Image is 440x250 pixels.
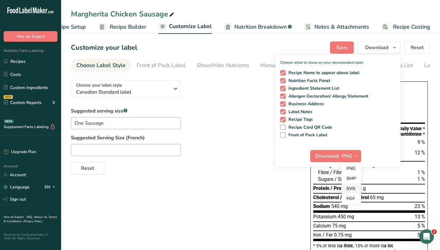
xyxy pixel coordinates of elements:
[335,176,353,182] span: / Sucres
[286,101,324,107] span: Business Address
[340,243,353,248] span: a little
[331,185,355,191] span: / Protéines
[411,44,424,51] span: Reset
[81,165,94,172] span: Reset
[318,170,329,175] span: Fibre
[315,152,339,160] span: Download
[71,107,181,115] label: Suggested serving size
[342,194,361,204] a: PDF
[98,20,146,34] a: Recipe Builder
[318,176,333,182] span: Sugars
[314,23,369,31] span: Notes & Attachments
[27,215,34,219] a: FAQ .
[137,61,186,70] div: Front of Pack Label
[331,203,348,209] span: 540 mg
[4,31,57,42] button: Hire an Expert
[313,232,321,238] span: Iron
[417,223,425,229] span: 5 %
[419,229,434,244] iframe: Intercom live chat
[260,61,324,70] div: Manual Label Override
[340,150,361,162] button: PNG
[415,214,425,220] span: 13 %
[286,109,313,115] span: Label Notes
[393,23,430,31] span: Recipe Costing
[323,232,333,238] span: / Fer
[380,126,425,137] div: % Daily Value * % valeur quotidienne *
[4,95,13,99] div: NEW
[4,99,42,106] div: Custom Reports
[76,82,122,88] span: Choose your label style
[4,182,30,192] a: Language
[4,120,13,123] div: BETA
[432,229,437,234] span: 2
[71,134,298,141] label: Suggested Serving Size (French)
[417,232,425,238] span: 5 %
[313,214,336,220] span: Potassium
[4,149,36,155] div: Upgrade Plan
[310,150,340,162] button: Download
[71,43,137,53] h1: Customize your label
[304,20,369,34] a: Notes & Attachments
[286,117,313,122] span: Recipe Tags
[330,41,354,54] button: Save
[313,203,330,209] span: Sodium
[342,163,361,173] a: PNG
[417,176,425,182] span: 1 %
[110,23,146,31] span: Recipe Builder
[197,61,249,70] div: Show/Hide Nutrients
[41,20,86,34] a: Recipe Setup
[332,223,346,229] span: 75 mg
[381,20,430,34] a: Recipe Costing
[313,185,329,191] span: Protein
[340,195,369,200] span: / Cholestérol
[384,243,393,248] span: a lot
[76,88,169,96] span: Canadian Standard label
[286,94,369,99] span: Allergen Declaration/ Allergy Statement
[342,173,361,184] a: BMP
[71,162,104,174] button: Reset
[415,150,425,155] span: 12 %
[24,219,42,223] a: Privacy Policy
[313,162,344,168] span: Carbohydrate
[286,70,360,76] span: Recipe Name to appear above label
[313,223,331,229] span: Calcium
[415,203,425,209] span: 23 %
[275,55,401,65] p: Choose what to show on your downloaded label
[417,170,425,175] span: 1 %
[71,9,175,20] div: Margherita Chicken Sausage
[4,215,25,219] a: Hire an Expert .
[169,22,212,30] span: Customize Label
[370,195,384,200] span: 65 mg
[224,20,292,34] a: Nutrition Breakdown
[356,185,366,191] span: 14 g
[286,132,328,138] span: Front of Pack Label
[4,233,57,240] div: Powered By FoodLabelMaker © 2025 All Rights Reserved
[342,184,361,194] a: SVG
[417,139,425,145] span: 9 %
[286,86,339,91] span: Ingredient Statement List
[336,44,347,51] span: Save
[234,23,287,31] span: Nutrition Breakdown
[330,170,346,175] span: / Fibres
[365,44,388,51] span: Download
[34,215,49,219] a: About Us .
[159,20,212,34] a: Customize Label
[358,41,401,54] button: Download
[45,184,57,191] div: EN
[286,125,332,130] span: Recipe Card QR Code
[404,41,430,54] button: Reset
[338,214,354,220] span: 450 mg
[286,78,331,84] span: Nutrition Facts Panel
[334,232,352,238] span: 0.75 mg
[76,61,126,70] div: Choose Label Style
[368,162,375,168] span: 2 g
[71,80,181,98] button: Choose your label style Canadian Standard label
[342,152,352,160] span: PNG
[53,23,86,31] span: Recipe Setup
[313,195,339,200] span: Cholesterol
[4,215,57,223] a: Terms & Conditions .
